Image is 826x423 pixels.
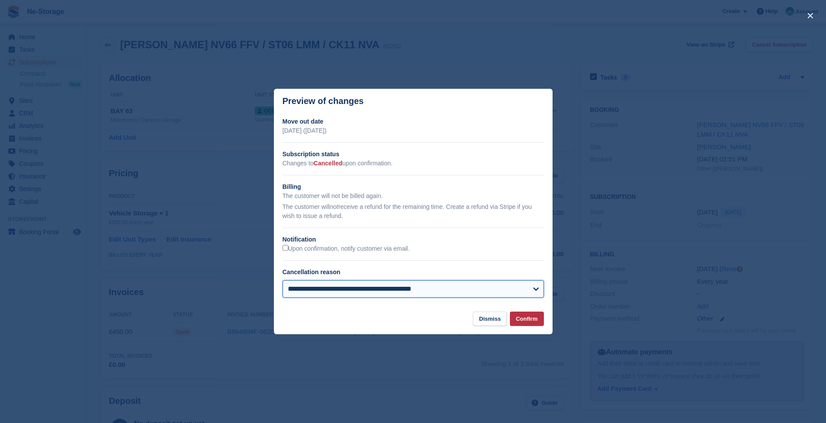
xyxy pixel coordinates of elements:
p: [DATE] ([DATE]) [283,126,544,135]
button: Confirm [510,312,544,326]
input: Upon confirmation, notify customer via email. [283,245,288,251]
p: Changes to upon confirmation. [283,159,544,168]
label: Upon confirmation, notify customer via email. [283,245,410,253]
span: Cancelled [314,160,342,167]
p: Preview of changes [283,96,364,106]
h2: Billing [283,182,544,191]
em: not [330,203,338,210]
p: The customer will receive a refund for the remaining time. Create a refund via Stripe if you wish... [283,202,544,221]
button: Dismiss [473,312,507,326]
h2: Subscription status [283,150,544,159]
h2: Move out date [283,117,544,126]
p: The customer will not be billed again. [283,191,544,201]
button: close [803,9,817,23]
label: Cancellation reason [283,269,341,275]
h2: Notification [283,235,544,244]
